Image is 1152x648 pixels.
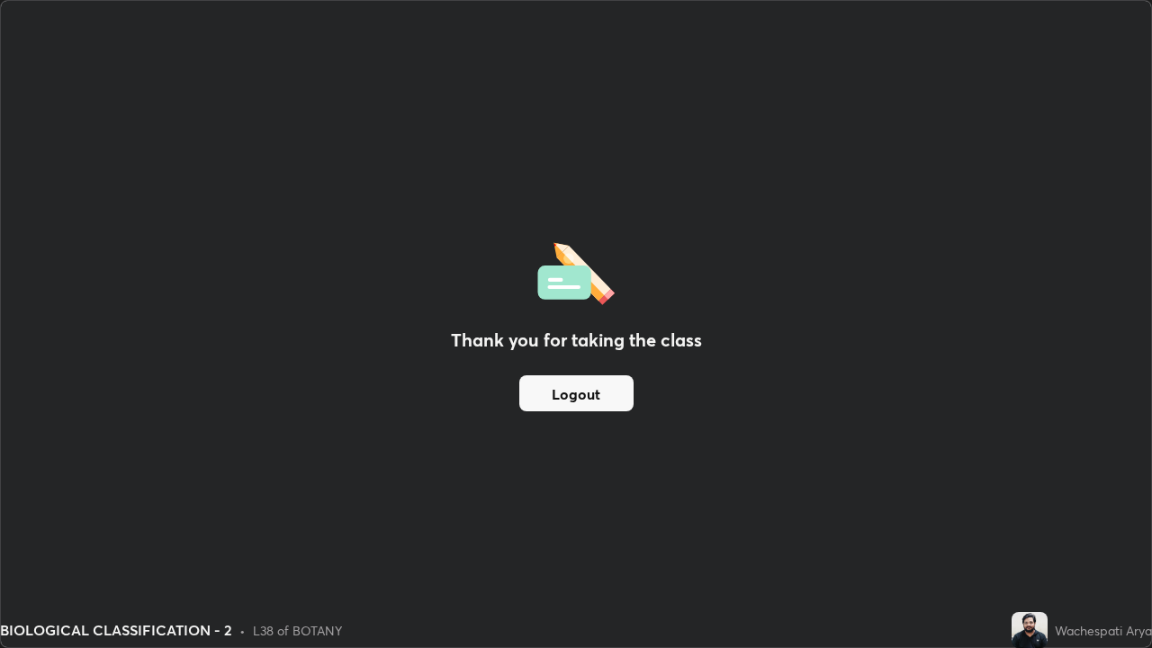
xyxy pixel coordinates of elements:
div: • [239,621,246,640]
h2: Thank you for taking the class [451,327,702,354]
img: fdbccbcfb81847ed8ca40e68273bd381.jpg [1012,612,1048,648]
img: offlineFeedback.1438e8b3.svg [537,237,615,305]
div: L38 of BOTANY [253,621,342,640]
button: Logout [519,375,634,411]
div: Wachespati Arya [1055,621,1152,640]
